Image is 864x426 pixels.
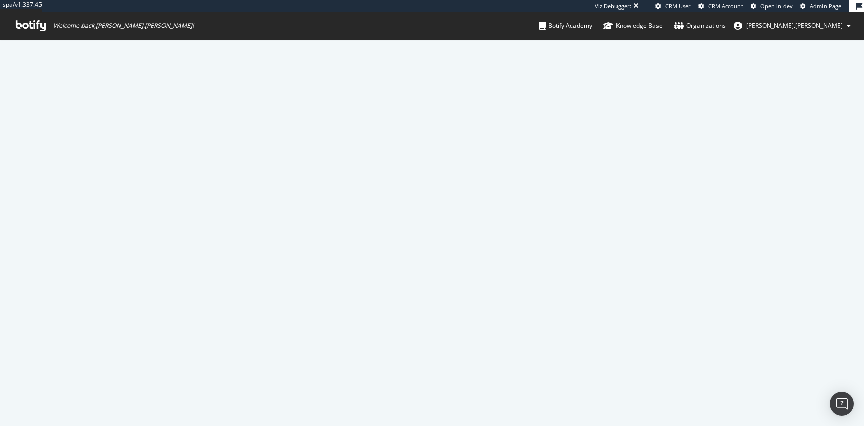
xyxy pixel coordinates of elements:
[830,392,854,416] div: Open Intercom Messenger
[751,2,793,10] a: Open in dev
[396,206,469,243] div: animation
[698,2,743,10] a: CRM Account
[746,21,843,30] span: julien.sardin
[800,2,841,10] a: Admin Page
[674,12,726,39] a: Organizations
[53,22,194,30] span: Welcome back, [PERSON_NAME].[PERSON_NAME] !
[810,2,841,10] span: Admin Page
[539,12,592,39] a: Botify Academy
[726,18,859,34] button: [PERSON_NAME].[PERSON_NAME]
[539,21,592,31] div: Botify Academy
[708,2,743,10] span: CRM Account
[595,2,631,10] div: Viz Debugger:
[674,21,726,31] div: Organizations
[665,2,691,10] span: CRM User
[603,12,663,39] a: Knowledge Base
[603,21,663,31] div: Knowledge Base
[760,2,793,10] span: Open in dev
[655,2,691,10] a: CRM User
